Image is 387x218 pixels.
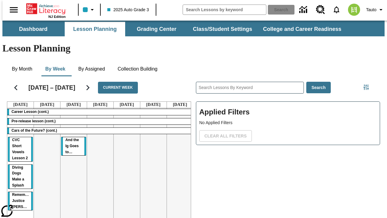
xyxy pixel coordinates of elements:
[2,43,385,54] h1: Lesson Planning
[199,105,377,120] h2: Applied Filters
[8,137,33,161] div: CVC Short Vowels Lesson 2
[119,102,135,108] a: September 12, 2025
[65,102,82,108] a: September 10, 2025
[11,110,49,114] span: Career Lesson (cont.)
[2,22,347,36] div: SubNavbar
[306,82,331,94] button: Search
[80,80,96,95] button: Next
[26,2,66,18] div: Home
[7,118,193,124] div: Pre-release lesson (cont.)
[145,102,162,108] a: September 13, 2025
[48,15,66,18] span: NJ Edition
[12,193,43,209] span: Remembering Justice O'Connor
[92,102,109,108] a: September 11, 2025
[348,4,360,16] img: avatar image
[126,22,187,36] button: Grading Center
[360,81,372,93] button: Filters Side menu
[344,2,364,18] button: Select a new avatar
[65,22,125,36] button: Lesson Planning
[28,84,75,91] h2: [DATE] – [DATE]
[5,1,23,19] button: Open side menu
[8,192,33,210] div: Remembering Justice O'Connor
[98,82,138,94] button: Current Week
[183,5,266,15] input: search field
[312,2,329,18] a: Resource Center, Will open in new tab
[188,22,257,36] button: Class/Student Settings
[40,62,70,76] button: By Week
[196,82,304,93] input: Search Lessons By Keyword
[12,138,28,160] span: CVC Short Vowels Lesson 2
[8,80,24,95] button: Previous
[3,22,63,36] button: Dashboard
[65,138,79,154] span: And the Ig Goes to…
[11,119,56,123] span: Pre-release lesson (cont.)
[366,7,376,13] span: Tauto
[296,2,312,18] a: Data Center
[12,165,24,188] span: Diving Dogs Make a Splash
[329,2,344,18] a: Notifications
[61,137,86,155] div: And the Ig Goes to…
[364,4,387,15] button: Profile/Settings
[107,7,149,13] span: 2025 Auto Grade 3
[26,3,66,15] a: Home
[172,102,188,108] a: September 14, 2025
[39,102,55,108] a: September 9, 2025
[73,62,110,76] button: By Assigned
[196,101,380,145] div: Applied Filters
[7,128,193,134] div: Cars of the Future? (cont.)
[12,102,29,108] a: September 8, 2025
[80,4,98,15] button: Class color is light blue. Change class color
[7,62,37,76] button: By Month
[199,120,377,126] p: No Applied Filters
[7,109,193,115] div: Career Lesson (cont.)
[113,62,162,76] button: Collection Building
[2,21,385,36] div: SubNavbar
[258,22,346,36] button: College and Career Readiness
[11,128,57,133] span: Cars of the Future? (cont.)
[8,165,33,189] div: Diving Dogs Make a Splash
